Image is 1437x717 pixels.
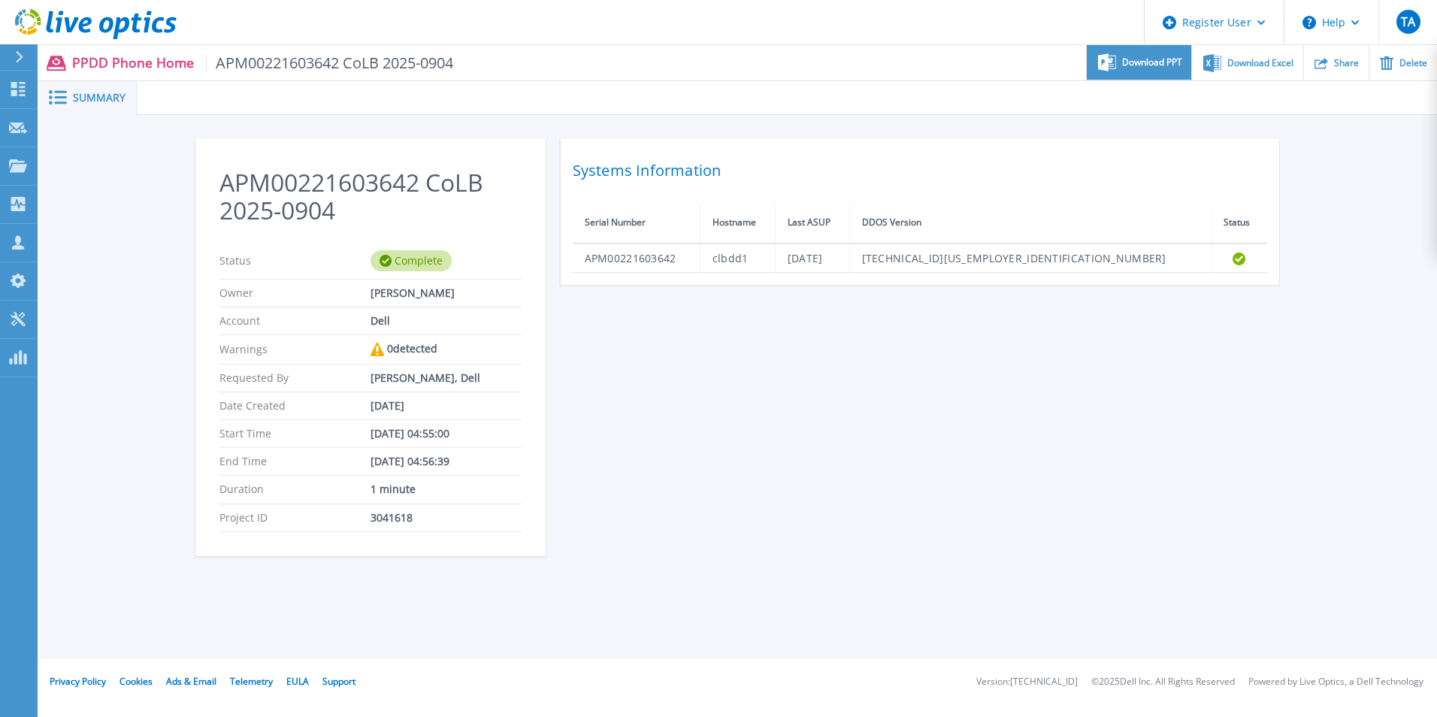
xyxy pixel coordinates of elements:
[322,675,355,688] a: Support
[775,244,849,273] td: [DATE]
[50,675,106,688] a: Privacy Policy
[775,202,849,244] th: Last ASUP
[219,315,371,327] p: Account
[219,372,371,384] p: Requested By
[371,428,522,440] div: [DATE] 04:55:00
[1248,677,1423,687] li: Powered by Live Optics, a Dell Technology
[219,428,371,440] p: Start Time
[1334,59,1359,68] span: Share
[219,483,371,495] p: Duration
[219,250,371,271] p: Status
[166,675,216,688] a: Ads & Email
[371,455,522,467] div: [DATE] 04:56:39
[1091,677,1235,687] li: © 2025 Dell Inc. All Rights Reserved
[1122,58,1182,67] span: Download PPT
[700,244,775,273] td: clbdd1
[1399,59,1427,68] span: Delete
[219,455,371,467] p: End Time
[849,244,1211,273] td: [TECHNICAL_ID][US_EMPLOYER_IDENTIFICATION_NUMBER]
[849,202,1211,244] th: DDOS Version
[976,677,1078,687] li: Version: [TECHNICAL_ID]
[1211,202,1266,244] th: Status
[371,315,522,327] div: Dell
[219,400,371,412] p: Date Created
[371,343,522,356] div: 0 detected
[1401,16,1415,28] span: TA
[119,675,153,688] a: Cookies
[230,675,273,688] a: Telemetry
[286,675,309,688] a: EULA
[573,157,1267,184] h2: Systems Information
[371,512,522,524] div: 3041618
[371,250,452,271] div: Complete
[371,483,522,495] div: 1 minute
[573,202,700,244] th: Serial Number
[219,512,371,524] p: Project ID
[371,400,522,412] div: [DATE]
[700,202,775,244] th: Hostname
[1227,59,1293,68] span: Download Excel
[371,287,522,299] div: [PERSON_NAME]
[73,92,126,103] span: Summary
[573,244,700,273] td: APM00221603642
[72,54,454,71] p: PPDD Phone Home
[371,372,522,384] div: [PERSON_NAME], Dell
[219,287,371,299] p: Owner
[219,343,371,356] p: Warnings
[206,54,454,71] span: APM00221603642 CoLB 2025-0904
[219,169,522,225] h2: APM00221603642 CoLB 2025-0904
